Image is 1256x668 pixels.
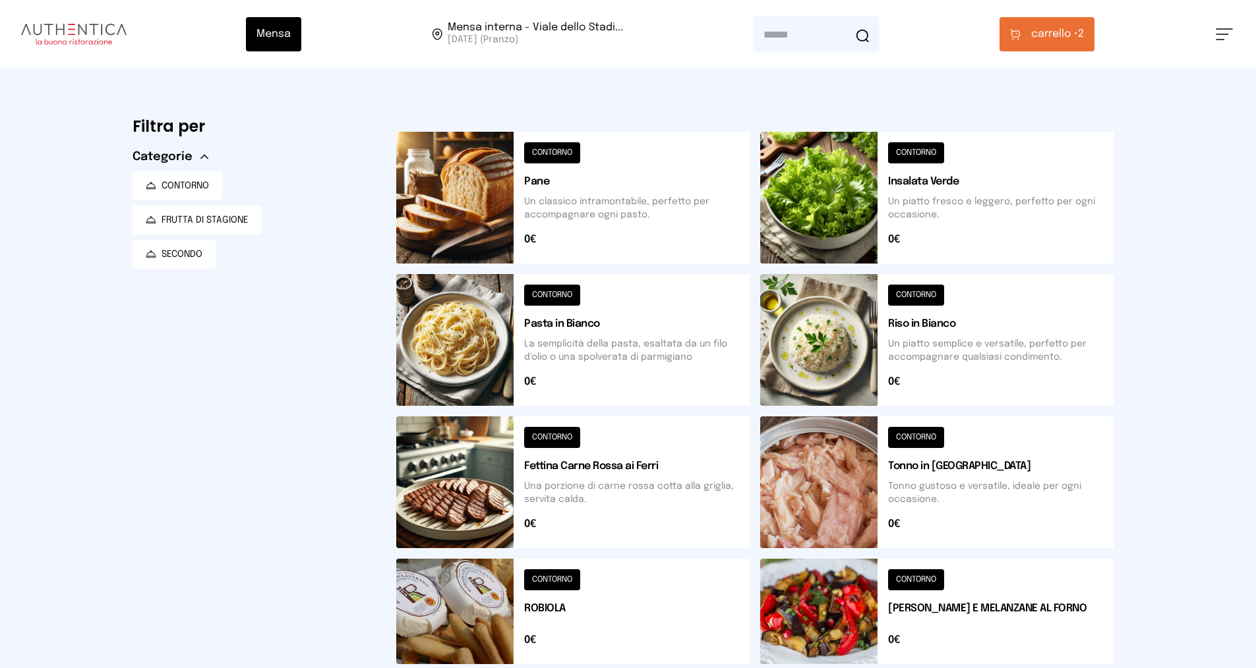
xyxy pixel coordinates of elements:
span: SECONDO [162,248,202,261]
img: logo.8f33a47.png [21,24,127,45]
span: 2 [1031,26,1084,42]
span: CONTORNO [162,179,209,192]
button: CONTORNO [133,171,222,200]
span: carrello • [1031,26,1078,42]
button: carrello •2 [1000,17,1094,51]
button: SECONDO [133,240,216,269]
span: Categorie [133,148,193,166]
button: Mensa [246,17,301,51]
h6: Filtra per [133,116,375,137]
span: FRUTTA DI STAGIONE [162,213,249,227]
button: Categorie [133,148,208,166]
span: Viale dello Stadio, 77, 05100 Terni TR, Italia [448,22,623,46]
span: [DATE] (Pranzo) [448,33,623,46]
button: FRUTTA DI STAGIONE [133,206,262,235]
